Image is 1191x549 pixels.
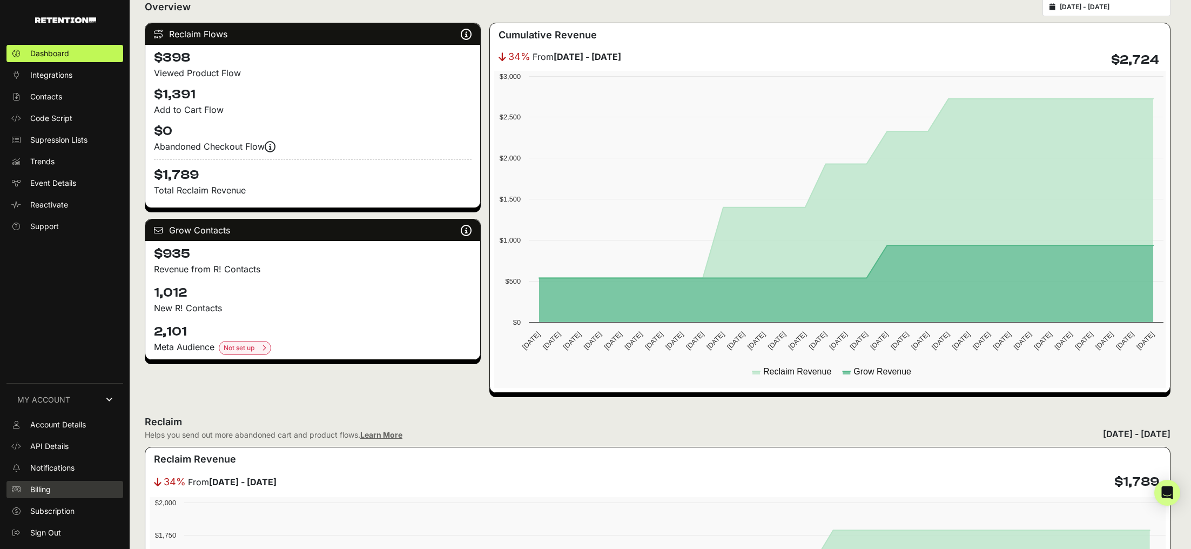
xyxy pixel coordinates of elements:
a: Integrations [6,66,123,84]
text: $2,500 [500,113,521,121]
a: Account Details [6,416,123,433]
h4: $1,789 [154,159,472,184]
div: Viewed Product Flow [154,66,472,79]
span: Sign Out [30,527,61,538]
text: $1,000 [500,236,521,244]
text: [DATE] [1114,330,1135,351]
text: [DATE] [1012,330,1033,351]
h4: 1,012 [154,284,472,302]
div: Reclaim Flows [145,23,480,45]
span: Notifications [30,463,75,473]
text: [DATE] [684,330,705,351]
text: [DATE] [746,330,767,351]
a: Sign Out [6,524,123,541]
span: 34% [508,49,530,64]
h4: $398 [154,49,472,66]
span: Event Details [30,178,76,189]
span: Supression Lists [30,135,88,145]
strong: [DATE] - [DATE] [554,51,621,62]
span: Support [30,221,59,232]
h4: $1,391 [154,86,472,103]
a: Learn More [360,430,402,439]
a: Contacts [6,88,123,105]
text: $500 [506,277,521,285]
text: [DATE] [725,330,746,351]
h3: Cumulative Revenue [499,28,597,43]
a: Billing [6,481,123,498]
div: Add to Cart Flow [154,103,472,116]
a: API Details [6,438,123,455]
text: [DATE] [910,330,931,351]
text: $1,750 [155,531,176,539]
h4: $1,789 [1114,473,1159,491]
div: Helps you send out more abandoned cart and product flows. [145,430,402,440]
text: [DATE] [664,330,685,351]
text: [DATE] [828,330,849,351]
div: Abandoned Checkout Flow [154,140,472,153]
text: [DATE] [1074,330,1095,351]
div: Grow Contacts [145,219,480,241]
a: Code Script [6,110,123,127]
span: From [188,476,277,488]
a: Trends [6,153,123,170]
i: Events are firing, and revenue is coming soon! Reclaim revenue is updated nightly. [265,146,275,147]
img: Retention.com [35,17,96,23]
text: $0 [513,318,521,326]
p: New R! Contacts [154,302,472,314]
text: [DATE] [808,330,829,351]
span: Subscription [30,506,75,517]
p: Total Reclaim Revenue [154,184,472,197]
text: [DATE] [1094,330,1115,351]
text: Reclaim Revenue [763,367,831,376]
a: Subscription [6,503,123,520]
span: Code Script [30,113,72,124]
text: $2,000 [500,154,521,162]
span: Trends [30,156,55,167]
a: Notifications [6,459,123,477]
span: Dashboard [30,48,69,59]
text: [DATE] [951,330,972,351]
text: $3,000 [500,72,521,81]
text: [DATE] [971,330,992,351]
span: Account Details [30,419,86,430]
span: MY ACCOUNT [17,394,70,405]
a: MY ACCOUNT [6,383,123,416]
text: [DATE] [930,330,951,351]
a: Event Details [6,175,123,192]
span: API Details [30,441,69,452]
a: Support [6,218,123,235]
span: Contacts [30,91,62,102]
text: [DATE] [623,330,644,351]
text: [DATE] [562,330,583,351]
h4: $0 [154,123,472,140]
text: $2,000 [155,499,176,507]
text: [DATE] [889,330,910,351]
div: Open Intercom Messenger [1154,480,1180,506]
span: Billing [30,484,51,495]
h4: $935 [154,245,472,263]
text: [DATE] [849,330,870,351]
span: Reactivate [30,199,68,210]
h2: Reclaim [145,414,402,430]
text: [DATE] [766,330,788,351]
strong: [DATE] - [DATE] [209,477,277,487]
text: [DATE] [787,330,808,351]
div: [DATE] - [DATE] [1103,427,1170,440]
text: Grow Revenue [854,367,912,376]
text: [DATE] [1033,330,1054,351]
h3: Reclaim Revenue [154,452,236,467]
text: [DATE] [1053,330,1074,351]
text: [DATE] [869,330,890,351]
span: 34% [164,474,186,490]
p: Revenue from R! Contacts [154,263,472,276]
text: [DATE] [541,330,562,351]
text: [DATE] [705,330,726,351]
text: $1,500 [500,195,521,203]
text: [DATE] [603,330,624,351]
text: [DATE] [582,330,603,351]
text: [DATE] [521,330,542,351]
div: Meta Audience [154,340,472,355]
span: Integrations [30,70,72,81]
h4: 2,101 [154,323,472,340]
a: Reactivate [6,196,123,213]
